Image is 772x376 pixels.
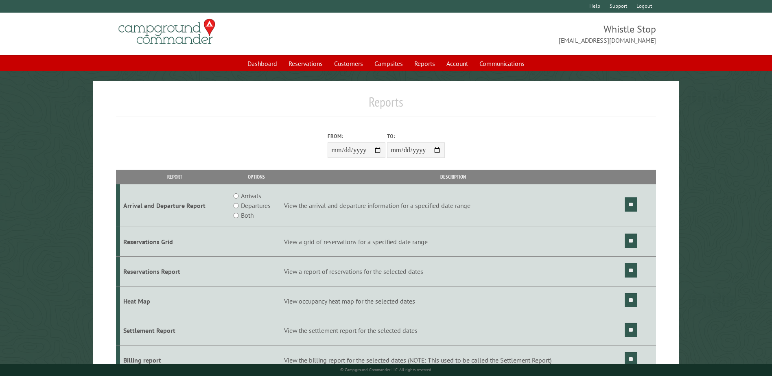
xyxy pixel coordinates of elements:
td: Billing report [120,345,230,375]
td: View the billing report for the selected dates (NOTE: This used to be called the Settlement Report) [283,345,623,375]
td: View occupancy heat map for the selected dates [283,286,623,316]
td: Reservations Report [120,256,230,286]
a: Reports [409,56,440,71]
img: Campground Commander [116,16,218,48]
th: Options [230,170,282,184]
td: Arrival and Departure Report [120,184,230,227]
a: Communications [475,56,529,71]
th: Report [120,170,230,184]
a: Reservations [284,56,328,71]
th: Description [283,170,623,184]
label: Departures [241,201,271,210]
label: To: [387,132,445,140]
a: Account [442,56,473,71]
td: Settlement Report [120,316,230,345]
a: Customers [329,56,368,71]
label: From: [328,132,385,140]
a: Campsites [370,56,408,71]
td: View a report of reservations for the selected dates [283,256,623,286]
span: Whistle Stop [EMAIL_ADDRESS][DOMAIN_NAME] [386,22,656,45]
label: Both [241,210,254,220]
td: Reservations Grid [120,227,230,257]
a: Dashboard [243,56,282,71]
td: View the settlement report for the selected dates [283,316,623,345]
td: View a grid of reservations for a specified date range [283,227,623,257]
td: Heat Map [120,286,230,316]
td: View the arrival and departure information for a specified date range [283,184,623,227]
h1: Reports [116,94,656,116]
small: © Campground Commander LLC. All rights reserved. [340,367,432,372]
label: Arrivals [241,191,261,201]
